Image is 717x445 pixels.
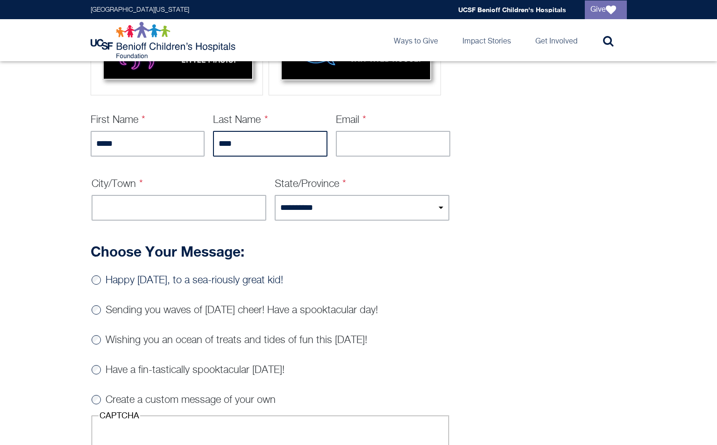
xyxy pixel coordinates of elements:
label: Create a custom message of your own [106,395,276,405]
label: State/Province [275,179,347,189]
a: UCSF Benioff Children's Hospitals [458,6,566,14]
label: Happy [DATE], to a sea-riously great kid! [106,275,283,286]
label: City/Town [92,179,143,189]
label: Have a fin-tastically spooktacular [DATE]! [106,365,284,375]
a: [GEOGRAPHIC_DATA][US_STATE] [91,7,189,13]
label: First Name [91,115,146,125]
legend: CAPTCHA [99,411,140,421]
a: Ways to Give [386,19,446,61]
a: Impact Stories [455,19,518,61]
label: Wishing you an ocean of treats and tides of fun this [DATE]! [106,335,367,345]
a: Give [585,0,627,19]
a: Get Involved [528,19,585,61]
strong: Choose Your Message: [91,243,244,260]
label: Sending you waves of [DATE] cheer! Have a spooktacular day! [106,305,378,316]
label: Last Name [213,115,268,125]
img: Logo for UCSF Benioff Children's Hospitals Foundation [91,22,238,59]
label: Email [336,115,367,125]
